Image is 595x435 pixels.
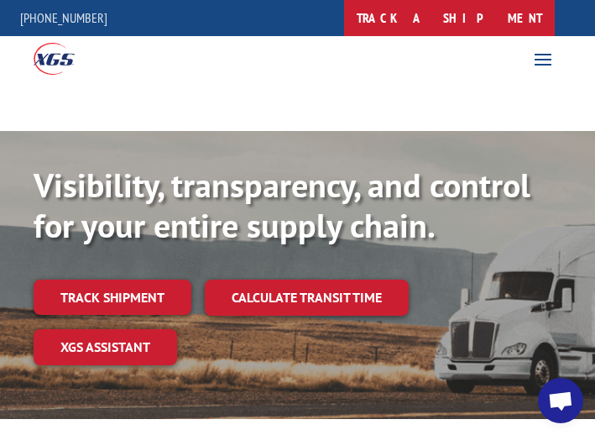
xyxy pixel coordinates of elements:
[205,280,409,316] a: Calculate transit time
[20,9,107,26] a: [PHONE_NUMBER]
[538,378,583,423] a: Open chat
[34,280,191,315] a: Track shipment
[34,329,177,365] a: XGS ASSISTANT
[34,163,530,247] b: Visibility, transparency, and control for your entire supply chain.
